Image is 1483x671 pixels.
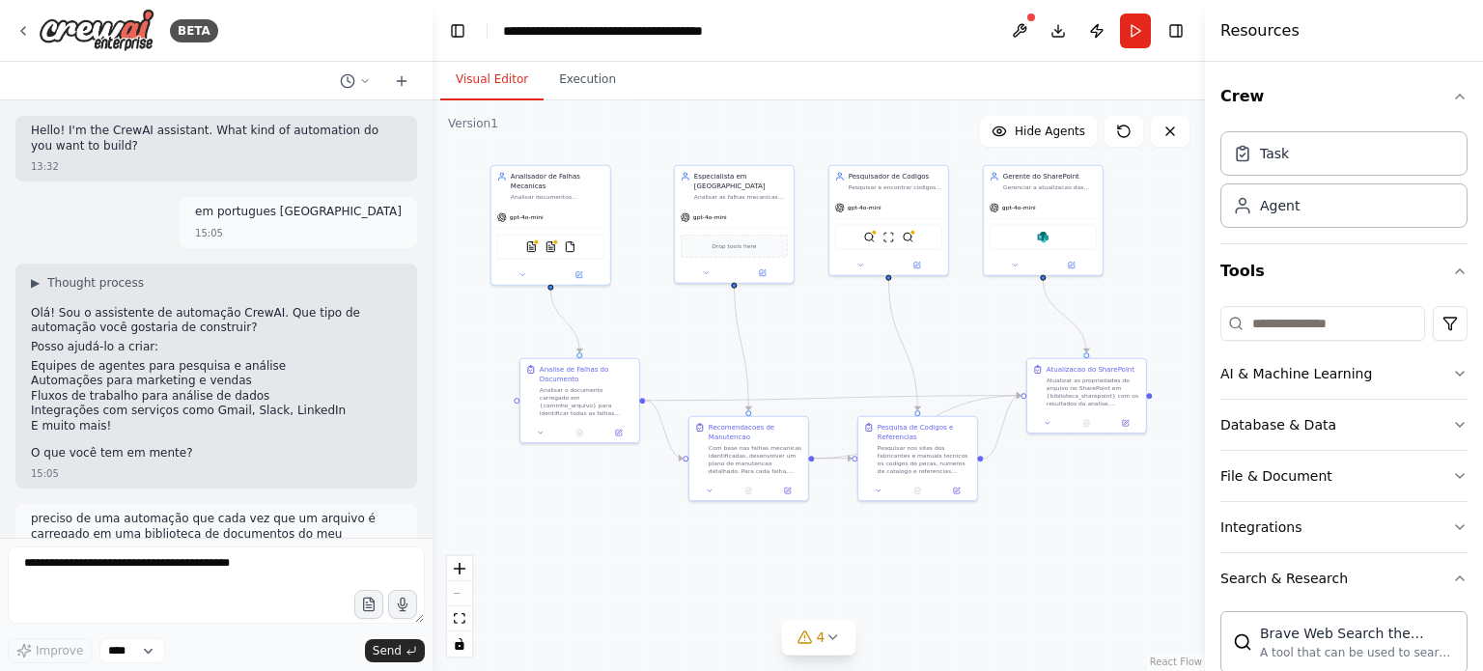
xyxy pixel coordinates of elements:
span: ▶ [31,275,40,291]
button: Hide right sidebar [1162,17,1189,44]
div: Task [1260,144,1289,163]
button: No output available [559,427,600,438]
div: BETA [170,19,218,42]
div: Analisar as falhas mecanicas identificadas e sugerir manutencoes necessarias baseadas em boas pra... [694,193,788,201]
button: Open in side panel [940,485,973,496]
button: Open in side panel [602,427,635,438]
h4: Resources [1220,19,1300,42]
button: zoom in [447,556,472,581]
span: gpt-4o-mini [848,204,881,211]
button: Search & Research [1220,553,1468,603]
li: Integrações com serviços como Gmail, Slack, LinkedIn [31,404,402,419]
button: Open in side panel [1109,417,1142,429]
p: Olá! Sou o assistente de automação CrewAI. Que tipo de automação você gostaria de construir? [31,306,402,336]
g: Edge from 11e86cf2-3365-4848-9e96-8844362e3177 to 2b5646e7-5067-4940-a9bc-facd0e8a55a2 [646,396,684,463]
div: Gerenciar a atualizacao das propriedades dos arquivos no SharePoint com base nos resultados da an... [1003,183,1097,191]
button: No output available [728,485,769,496]
div: Analise de Falhas do DocumentoAnalisar o documento carregado em {caminho_arquivo} para identifica... [519,358,640,444]
button: Hide left sidebar [444,17,471,44]
div: Analisador de Falhas MecanicasAnalisar documentos carregados no SharePoint para identificar e ext... [490,165,611,286]
div: Recomendacoes de Manutencao [709,423,802,442]
span: Drop tools here [712,241,756,251]
img: SerplyWebSearchTool [902,232,913,243]
div: Gerente do SharePointGerenciar a atualizacao das propriedades dos arquivos no SharePoint com base... [983,165,1104,276]
span: gpt-4o-mini [693,213,727,221]
div: Analisador de Falhas Mecanicas [511,172,604,191]
button: Start a new chat [386,70,417,93]
img: Logo [39,9,154,52]
p: Hello! I'm the CrewAI assistant. What kind of automation do you want to build? [31,124,402,154]
div: Analisar documentos carregados no SharePoint para identificar e extrair todas as falhas mecanicas... [511,193,604,201]
div: Pesquisa de Codigos e Referencias [878,423,971,442]
p: Posso ajudá-lo a criar: [31,340,402,355]
button: File & Document [1220,451,1468,501]
div: Atualizacao do SharePoint [1047,365,1134,375]
button: Open in side panel [889,260,944,271]
button: 4 [782,620,856,656]
div: Database & Data [1220,415,1336,434]
div: Pesquisador de Codigos [849,172,942,182]
g: Edge from 2f0cd997-7643-4e3c-979c-151fe0cd7376 to ec73682b-75de-4346-a341-8aa37ef29e90 [1038,280,1091,352]
img: DOCXSearchTool [525,241,537,253]
g: Edge from 11e86cf2-3365-4848-9e96-8844362e3177 to ec73682b-75de-4346-a341-8aa37ef29e90 [646,391,1021,405]
div: A tool that can be used to search the internet with a search_query. [1260,645,1455,660]
span: Send [373,643,402,658]
nav: breadcrumb [503,21,703,41]
g: Edge from 8a075022-dde5-467c-b934-46f336545e71 to 2b5646e7-5067-4940-a9bc-facd0e8a55a2 [729,278,753,410]
div: Atualizacao do SharePointAtualizar as propriedades do arquivo no SharePoint em {biblioteca_sharep... [1026,358,1147,434]
img: SharePoint [1037,232,1049,243]
div: React Flow controls [447,556,472,657]
div: AI & Machine Learning [1220,364,1372,383]
li: Automações para marketing e vendas [31,374,402,389]
button: Open in side panel [1044,260,1099,271]
img: FileReadTool [564,241,575,253]
span: gpt-4o-mini [510,213,544,221]
p: O que você tem em mente? [31,446,402,461]
li: Fluxos de trabalho para análise de dados [31,389,402,405]
div: File & Document [1220,466,1332,486]
div: Brave Web Search the internet [1260,624,1455,643]
div: Recomendacoes de ManutencaoCom base nas falhas mecanicas identificadas, desenvolver um plano de m... [688,416,809,502]
g: Edge from fed1affb-59dc-4ea6-8cce-7b7c3bd3f461 to 11e86cf2-3365-4848-9e96-8844362e3177 [546,290,584,352]
div: 13:32 [31,159,59,174]
div: Pesquisar e encontrar codigos de pecas, procedimentos e referencias tecnicas nos manuais dos fabr... [849,183,942,191]
li: E muito mais! [31,419,402,434]
button: fit view [447,606,472,631]
div: Crew [1220,124,1468,243]
g: Edge from bb568739-75e4-41c5-96f7-4f4f893251fe to 81483969-0bfa-4ae9-9452-7ce1c152f3e7 [883,280,922,410]
div: Pesquisar nos sites dos fabricantes e manuais tecnicos os codigos de pecas, numeros de catalogo e... [878,444,971,475]
p: preciso de uma automação que cada vez que um arquivo é carregado em uma biblioteca de documentos ... [31,512,402,632]
div: Com base nas falhas mecanicas identificadas, desenvolver um plano de manutencao detalhado. Para c... [709,444,802,475]
button: Open in side panel [735,267,790,279]
span: Thought process [47,275,144,291]
div: 15:05 [31,466,59,481]
button: Improve [8,638,92,663]
a: React Flow attribution [1150,657,1202,667]
div: Integrations [1220,517,1301,537]
span: Hide Agents [1015,124,1085,139]
button: Visual Editor [440,60,544,100]
button: Crew [1220,70,1468,124]
button: Click to speak your automation idea [388,590,417,619]
button: No output available [1066,417,1106,429]
button: Tools [1220,244,1468,298]
span: Improve [36,643,83,658]
g: Edge from 81483969-0bfa-4ae9-9452-7ce1c152f3e7 to ec73682b-75de-4346-a341-8aa37ef29e90 [984,391,1021,463]
span: 4 [817,628,825,647]
button: Database & Data [1220,400,1468,450]
div: Especialista em [GEOGRAPHIC_DATA] [694,172,788,191]
img: PDFSearchTool [545,241,556,253]
div: 15:05 [195,226,223,240]
button: Open in side panel [771,485,804,496]
div: Analisar o documento carregado em {caminho_arquivo} para identificar todas as falhas mecanicas li... [540,386,633,417]
div: Pesquisador de CodigosPesquisar e encontrar codigos de pecas, procedimentos e referencias tecnica... [828,165,949,276]
g: Edge from 2b5646e7-5067-4940-a9bc-facd0e8a55a2 to 81483969-0bfa-4ae9-9452-7ce1c152f3e7 [815,454,853,463]
img: BraveSearchTool [1233,632,1252,652]
img: ScrapeWebsiteTool [882,232,894,243]
button: Upload files [354,590,383,619]
div: Atualizar as propriedades do arquivo no SharePoint em {biblioteca_sharepoint} com os resultados d... [1047,377,1140,407]
div: Gerente do SharePoint [1003,172,1097,182]
button: Send [365,639,425,662]
p: em portugues [GEOGRAPHIC_DATA] [195,205,402,220]
div: Version 1 [448,116,498,131]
